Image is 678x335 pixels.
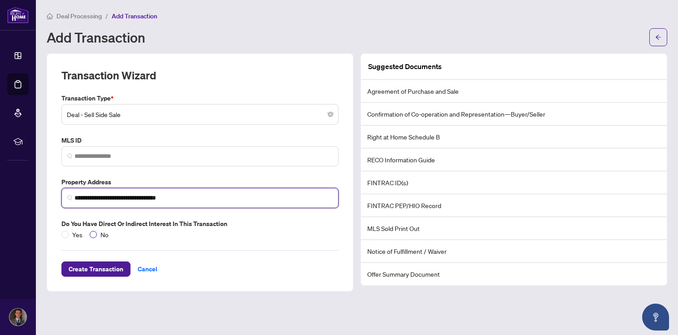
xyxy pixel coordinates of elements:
[67,195,73,200] img: search_icon
[61,219,339,229] label: Do you have direct or indirect interest in this transaction
[9,309,26,326] img: Profile Icon
[61,135,339,145] label: MLS ID
[361,80,667,103] li: Agreement of Purchase and Sale
[105,11,108,21] li: /
[61,261,130,277] button: Create Transaction
[642,304,669,331] button: Open asap
[47,13,53,19] span: home
[47,30,145,44] h1: Add Transaction
[7,7,29,23] img: logo
[112,12,157,20] span: Add Transaction
[361,126,667,148] li: Right at Home Schedule B
[361,263,667,285] li: Offer Summary Document
[361,240,667,263] li: Notice of Fulfillment / Waiver
[61,68,156,83] h2: Transaction Wizard
[655,34,661,40] span: arrow-left
[69,262,123,276] span: Create Transaction
[361,148,667,171] li: RECO Information Guide
[138,262,157,276] span: Cancel
[130,261,165,277] button: Cancel
[361,217,667,240] li: MLS Sold Print Out
[56,12,102,20] span: Deal Processing
[361,103,667,126] li: Confirmation of Co-operation and Representation—Buyer/Seller
[67,106,333,123] span: Deal - Sell Side Sale
[361,194,667,217] li: FINTRAC PEP/HIO Record
[368,61,442,72] article: Suggested Documents
[69,230,86,239] span: Yes
[67,153,73,159] img: search_icon
[61,93,339,103] label: Transaction Type
[97,230,112,239] span: No
[328,112,333,117] span: close-circle
[361,171,667,194] li: FINTRAC ID(s)
[61,177,339,187] label: Property Address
